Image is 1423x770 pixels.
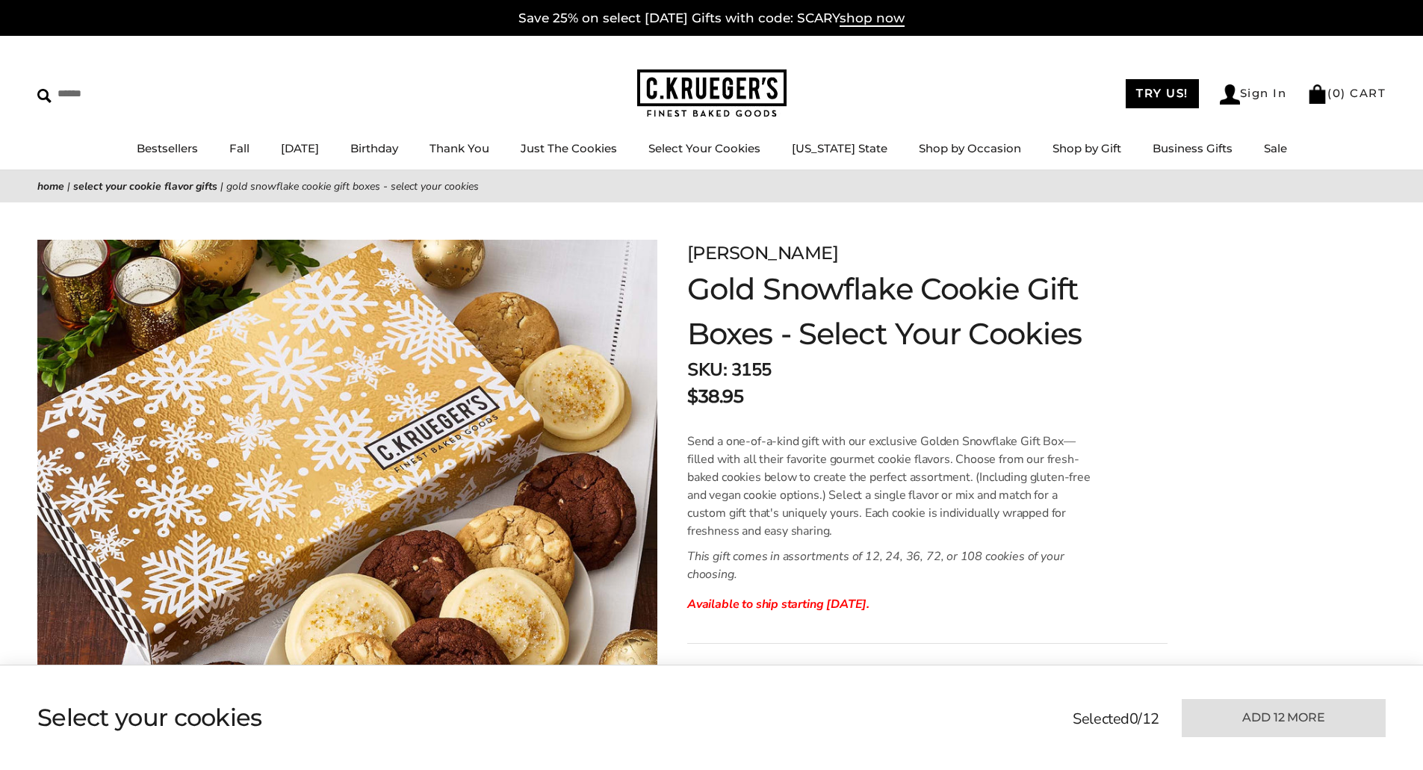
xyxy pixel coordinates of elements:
[67,179,70,193] span: |
[350,141,398,155] a: Birthday
[687,662,1168,680] div: STEP 1:
[648,141,760,155] a: Select Your Cookies
[73,179,217,193] a: Select Your Cookie Flavor Gifts
[731,358,772,382] span: 3155
[1073,708,1159,730] p: Selected /
[687,383,743,410] p: $38.95
[37,89,52,103] img: Search
[1333,86,1342,100] span: 0
[1220,84,1240,105] img: Account
[37,82,215,105] input: Search
[687,267,1168,356] h1: Gold Snowflake Cookie Gift Boxes - Select Your Cookies
[919,141,1021,155] a: Shop by Occasion
[137,141,198,155] a: Bestsellers
[521,141,617,155] a: Just The Cookies
[37,179,64,193] a: Home
[687,548,1064,583] em: This gift comes in assortments of 12, 24, 36, 72, or 108 cookies of your choosing.
[1129,709,1138,729] span: 0
[37,178,1386,195] nav: breadcrumbs
[226,179,479,193] span: Gold Snowflake Cookie Gift Boxes - Select Your Cookies
[637,69,787,118] img: C.KRUEGER'S
[687,432,1096,540] p: Send a one-of-a-kind gift with our exclusive Golden Snowflake Gift Box—filled with all their favo...
[687,240,1168,267] p: [PERSON_NAME]
[1220,84,1287,105] a: Sign In
[1182,699,1386,737] button: Add 12 more
[220,179,223,193] span: |
[1307,84,1327,104] img: Bag
[430,141,489,155] a: Thank You
[840,10,905,27] span: shop now
[1264,141,1287,155] a: Sale
[1052,141,1121,155] a: Shop by Gift
[229,141,249,155] a: Fall
[728,662,814,680] strong: Select box size
[518,10,905,27] a: Save 25% on select [DATE] Gifts with code: SCARYshop now
[687,596,869,612] span: Available to ship starting [DATE].
[1142,709,1159,729] span: 12
[1153,141,1233,155] a: Business Gifts
[1126,79,1199,108] a: TRY US!
[1307,86,1386,100] a: (0) CART
[792,141,887,155] a: [US_STATE] State
[281,141,319,155] a: [DATE]
[687,358,727,382] strong: SKU:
